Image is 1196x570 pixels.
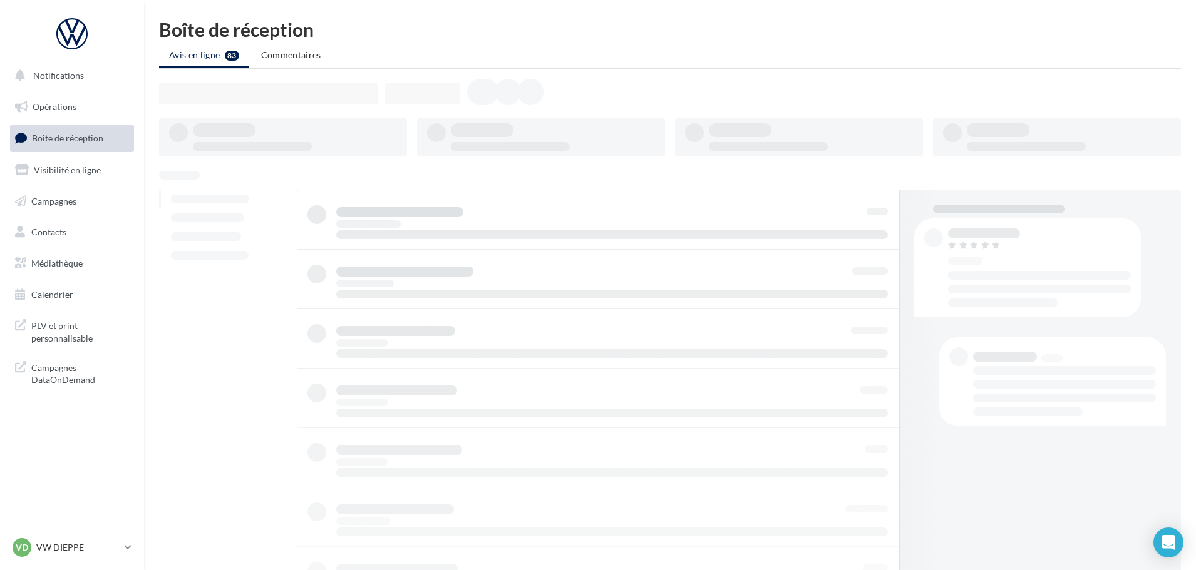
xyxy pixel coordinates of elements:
[8,188,137,215] a: Campagnes
[31,195,76,206] span: Campagnes
[8,250,137,277] a: Médiathèque
[31,258,83,268] span: Médiathèque
[1153,527,1183,557] div: Open Intercom Messenger
[8,354,137,391] a: Campagnes DataOnDemand
[8,219,137,245] a: Contacts
[8,125,137,151] a: Boîte de réception
[159,20,1181,39] div: Boîte de réception
[8,312,137,349] a: PLV et print personnalisable
[31,226,66,237] span: Contacts
[31,289,73,300] span: Calendrier
[8,63,131,89] button: Notifications
[32,133,103,143] span: Boîte de réception
[33,101,76,112] span: Opérations
[36,541,120,554] p: VW DIEPPE
[31,359,129,386] span: Campagnes DataOnDemand
[34,165,101,175] span: Visibilité en ligne
[8,157,137,183] a: Visibilité en ligne
[31,317,129,344] span: PLV et print personnalisable
[261,49,321,60] span: Commentaires
[16,541,28,554] span: VD
[8,94,137,120] a: Opérations
[10,536,134,559] a: VD VW DIEPPE
[8,282,137,308] a: Calendrier
[33,70,84,81] span: Notifications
